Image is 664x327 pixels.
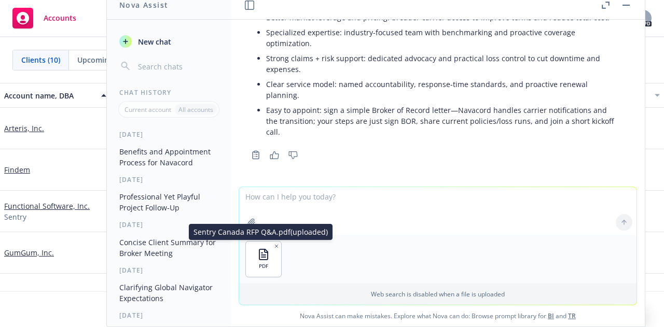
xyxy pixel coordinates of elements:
[4,247,54,258] a: GumGum, Inc.
[259,263,268,269] span: PDF
[266,25,618,51] li: Specialized expertise: industry-focused team with benchmarking and proactive coverage optimization.
[125,105,171,114] p: Current account
[285,148,301,162] button: Thumbs down
[235,305,641,326] span: Nova Assist can make mistakes. Explore what Nova can do: Browse prompt library for and
[44,14,76,22] span: Accounts
[107,88,231,97] div: Chat History
[8,4,80,33] a: Accounts
[107,130,231,139] div: [DATE]
[568,311,576,320] a: TR
[246,241,281,277] button: PDF
[178,105,213,114] p: All accounts
[107,311,231,320] div: [DATE]
[4,123,44,134] a: Arteris, Inc.
[251,150,260,160] svg: Copy to clipboard
[77,54,157,65] span: Upcoming renewals (0)
[4,90,95,101] div: Account name, DBA
[115,32,223,51] button: New chat
[4,164,30,175] a: Findem
[115,143,223,171] button: Benefits and Appointment Process for Navacord
[107,220,231,229] div: [DATE]
[548,311,554,320] a: BI
[115,279,223,307] button: Clarifying Global Navigator Expectations
[245,290,630,298] p: Web search is disabled when a file is uploaded
[107,175,231,184] div: [DATE]
[266,103,618,139] li: Easy to appoint: sign a simple Broker of Record letter—Navacord handles carrier notifications and...
[136,59,218,74] input: Search chats
[4,201,90,211] a: Functional Software, Inc.
[266,77,618,103] li: Clear service model: named accountability, response-time standards, and proactive renewal planning.
[4,211,26,222] span: Sentry
[115,188,223,216] button: Professional Yet Playful Project Follow-Up
[115,234,223,262] button: Concise Client Summary for Broker Meeting
[266,51,618,77] li: Strong claims + risk support: dedicated advocacy and practical loss control to cut downtime and e...
[4,289,84,300] a: Lantheus Holdings Inc.
[21,54,60,65] span: Clients (10)
[107,266,231,275] div: [DATE]
[136,36,171,47] span: New chat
